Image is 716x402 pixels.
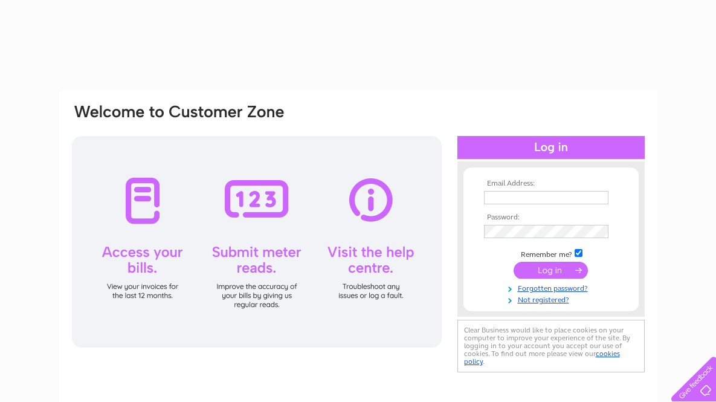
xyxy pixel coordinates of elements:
a: cookies policy [464,349,620,366]
th: Email Address: [481,180,621,188]
td: Remember me? [481,247,621,259]
a: Not registered? [484,293,621,305]
a: Forgotten password? [484,282,621,293]
div: Clear Business would like to place cookies on your computer to improve your experience of the sit... [457,320,645,372]
input: Submit [514,262,588,279]
th: Password: [481,213,621,222]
